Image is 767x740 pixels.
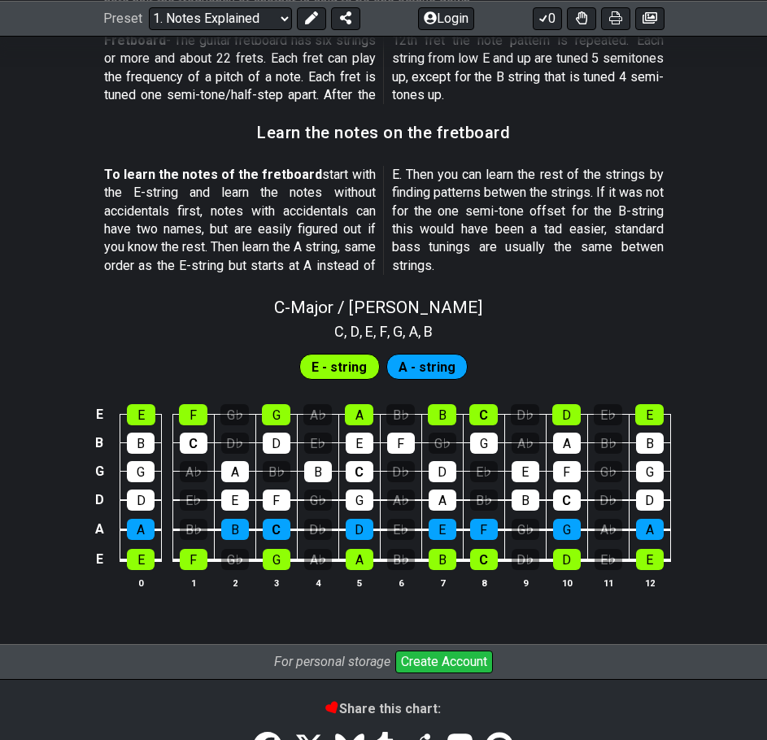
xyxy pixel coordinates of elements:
button: Edit Preset [297,7,326,29]
td: E [89,401,109,429]
div: F [263,490,290,511]
span: C - Major / [PERSON_NAME] [274,298,482,317]
span: B [424,320,433,342]
span: , [344,320,351,342]
span: G [393,320,403,342]
div: G♭ [220,404,249,425]
div: E [429,519,456,540]
div: G [470,433,498,454]
span: , [403,320,409,342]
th: 7 [421,574,463,591]
div: E [512,461,539,482]
div: B♭ [263,461,290,482]
div: A [429,490,456,511]
button: Toggle Dexterity for all fretkits [567,7,596,29]
th: 6 [380,574,421,591]
td: E [89,544,109,575]
div: D♭ [387,461,415,482]
div: A♭ [512,433,539,454]
div: D [552,404,581,425]
span: C [334,320,344,342]
div: D♭ [511,404,539,425]
button: Share Preset [331,7,360,29]
h3: Learn the notes on the fretboard [257,124,510,141]
div: A [553,433,581,454]
div: D [346,519,373,540]
div: F [180,549,207,570]
div: F [387,433,415,454]
div: E [127,404,155,425]
th: 5 [338,574,380,591]
th: 9 [504,574,546,591]
th: 12 [629,574,670,591]
div: E♭ [304,433,332,454]
div: A [346,549,373,570]
td: B [89,429,109,457]
div: D [429,461,456,482]
strong: Fretboard [104,33,166,48]
div: A [221,461,249,482]
span: , [387,320,394,342]
div: C [263,519,290,540]
div: G [127,461,155,482]
div: A [127,519,155,540]
div: D♭ [595,490,622,511]
div: A [636,519,664,540]
div: B [636,433,664,454]
td: D [89,485,109,515]
div: B [428,404,456,425]
div: E♭ [470,461,498,482]
button: Create image [635,7,665,29]
div: E♭ [594,404,622,425]
span: A [409,320,418,342]
div: E [221,490,249,511]
div: C [553,490,581,511]
th: 11 [587,574,629,591]
span: , [373,320,380,342]
div: C [180,433,207,454]
div: G [262,404,290,425]
div: B [512,490,539,511]
div: G♭ [595,461,622,482]
span: E [365,320,373,342]
div: D♭ [512,549,539,570]
td: G [89,457,109,485]
strong: To learn the notes of the fretboard [104,167,323,182]
div: A [345,404,373,425]
th: 2 [214,574,255,591]
div: E♭ [180,490,207,511]
div: F [553,461,581,482]
div: C [346,461,373,482]
div: E [636,549,664,570]
span: F [380,320,387,342]
th: 0 [120,574,162,591]
div: A♭ [180,461,207,482]
th: 8 [463,574,504,591]
th: 3 [255,574,297,591]
p: start with the E-string and learn the notes without accidentals first, notes with accidentals can... [104,166,664,275]
div: G♭ [512,519,539,540]
div: G♭ [304,490,332,511]
span: First enable full edit mode to edit [312,355,367,379]
div: G [346,490,373,511]
div: A♭ [595,519,622,540]
div: B [127,433,155,454]
div: E [635,404,664,425]
select: Preset [149,7,292,29]
div: A♭ [387,490,415,511]
div: B♭ [470,490,498,511]
div: E [346,433,373,454]
div: C [470,549,498,570]
div: B♭ [386,404,415,425]
div: B♭ [595,433,622,454]
div: F [179,404,207,425]
div: G♭ [429,433,456,454]
div: B [304,461,332,482]
div: D [127,490,155,511]
div: G♭ [221,549,249,570]
div: E♭ [595,549,622,570]
div: C [469,404,498,425]
th: 1 [172,574,214,591]
button: 0 [533,7,562,29]
button: Login [418,7,474,29]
